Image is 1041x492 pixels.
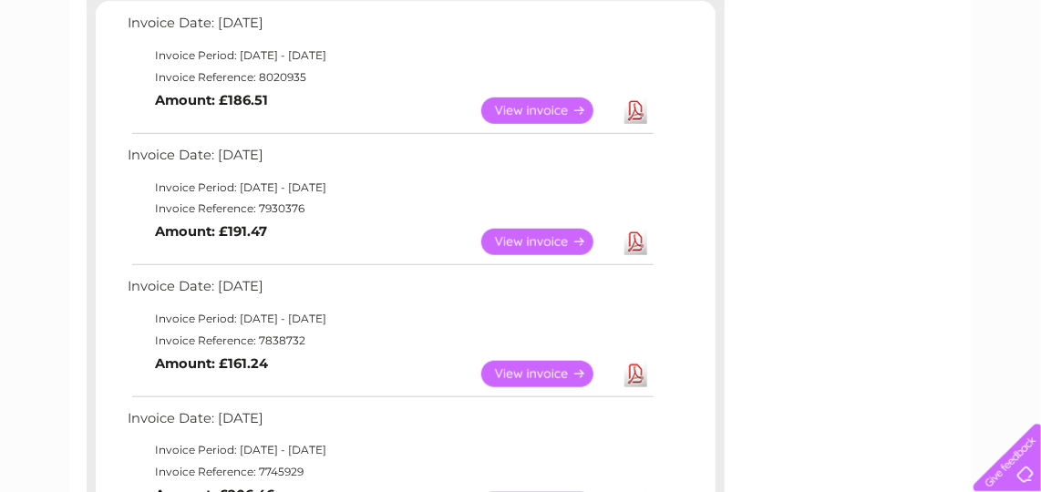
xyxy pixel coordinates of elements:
[981,77,1024,91] a: Log out
[123,461,656,483] td: Invoice Reference: 7745929
[91,10,953,88] div: Clear Business is a trading name of Verastar Limited (registered in [GEOGRAPHIC_DATA] No. 3667643...
[481,229,615,255] a: View
[123,439,656,461] td: Invoice Period: [DATE] - [DATE]
[817,77,871,91] a: Telecoms
[123,11,656,45] td: Invoice Date: [DATE]
[624,229,647,255] a: Download
[123,406,656,440] td: Invoice Date: [DATE]
[123,308,656,330] td: Invoice Period: [DATE] - [DATE]
[624,361,647,387] a: Download
[155,223,267,240] b: Amount: £191.47
[920,77,964,91] a: Contact
[123,177,656,199] td: Invoice Period: [DATE] - [DATE]
[155,92,268,108] b: Amount: £186.51
[720,77,755,91] a: Water
[123,143,656,177] td: Invoice Date: [DATE]
[123,67,656,88] td: Invoice Reference: 8020935
[123,198,656,220] td: Invoice Reference: 7930376
[123,45,656,67] td: Invoice Period: [DATE] - [DATE]
[882,77,909,91] a: Blog
[481,361,615,387] a: View
[36,47,129,103] img: logo.png
[155,355,268,372] b: Amount: £161.24
[697,9,823,32] a: 0333 014 3131
[624,97,647,124] a: Download
[481,97,615,124] a: View
[123,330,656,352] td: Invoice Reference: 7838732
[123,274,656,308] td: Invoice Date: [DATE]
[766,77,806,91] a: Energy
